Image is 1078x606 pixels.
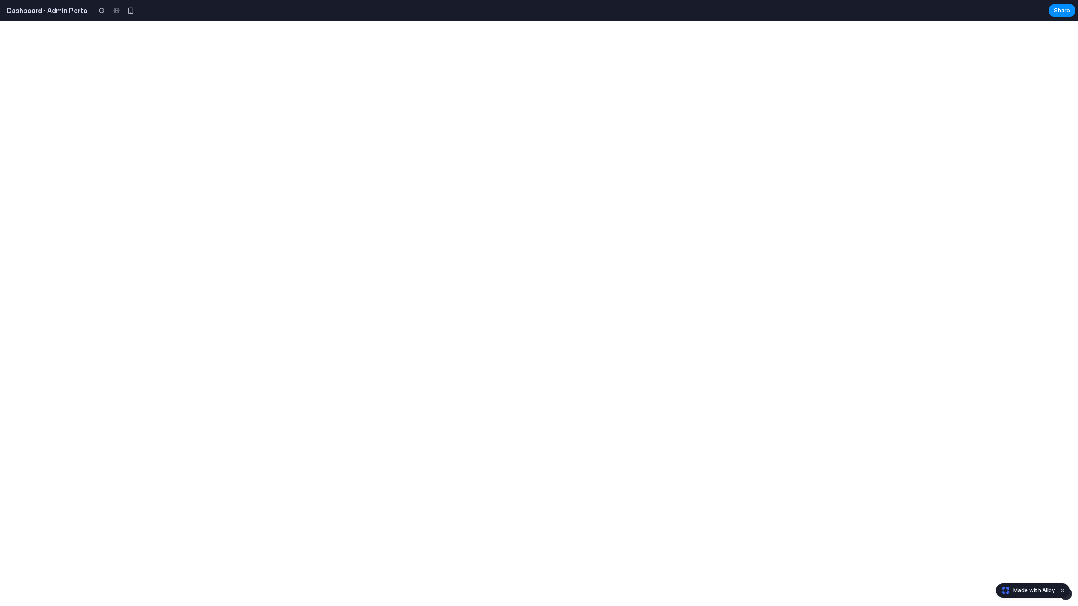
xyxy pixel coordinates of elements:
[1057,585,1067,595] button: Dismiss watermark
[1049,4,1075,17] button: Share
[1013,586,1055,595] span: Made with Alloy
[1054,6,1070,15] span: Share
[996,586,1056,595] a: Made with Alloy
[3,5,89,16] h2: Dashboard · Admin Portal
